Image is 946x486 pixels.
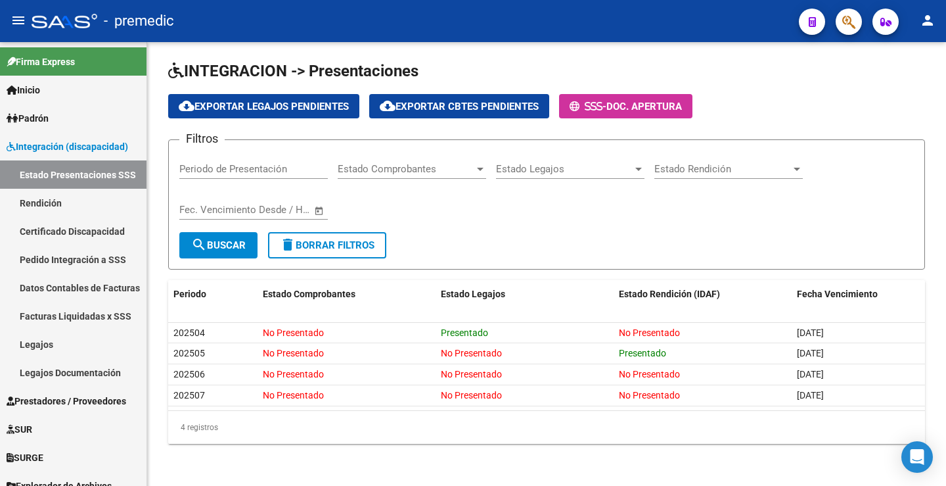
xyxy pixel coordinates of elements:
[179,204,233,216] input: Fecha inicio
[179,98,194,114] mat-icon: cloud_download
[7,111,49,126] span: Padrón
[441,348,502,358] span: No Presentado
[380,98,395,114] mat-icon: cloud_download
[268,232,386,258] button: Borrar Filtros
[792,280,925,308] datatable-header-cell: Fecha Vencimiento
[173,289,206,299] span: Periodo
[797,328,824,338] span: [DATE]
[920,12,935,28] mat-icon: person
[901,441,933,473] div: Open Intercom Messenger
[104,7,174,36] span: - premedic
[280,237,296,253] mat-icon: delete
[338,163,474,175] span: Estado Comprobantes
[263,289,355,299] span: Estado Comprobantes
[173,328,205,338] span: 202504
[263,390,324,401] span: No Presentado
[619,390,680,401] span: No Presentado
[168,280,258,308] datatable-header-cell: Periodo
[11,12,26,28] mat-icon: menu
[179,232,258,258] button: Buscar
[191,237,207,253] mat-icon: search
[173,369,205,379] span: 202506
[7,139,128,154] span: Integración (discapacidad)
[173,348,205,358] span: 202505
[441,328,488,338] span: Presentado
[280,239,374,251] span: Borrar Filtros
[7,394,126,408] span: Prestadores / Proveedores
[168,62,418,80] span: INTEGRACION -> Presentaciones
[179,101,349,112] span: Exportar Legajos Pendientes
[258,280,436,308] datatable-header-cell: Estado Comprobantes
[173,390,205,401] span: 202507
[619,289,720,299] span: Estado Rendición (IDAF)
[263,348,324,358] span: No Presentado
[441,289,505,299] span: Estado Legajos
[168,411,925,444] div: 4 registros
[436,280,614,308] datatable-header-cell: Estado Legajos
[380,101,539,112] span: Exportar Cbtes Pendientes
[654,163,791,175] span: Estado Rendición
[570,101,606,112] span: -
[7,55,75,69] span: Firma Express
[263,328,324,338] span: No Presentado
[797,348,824,358] span: [DATE]
[7,450,43,465] span: SURGE
[797,390,824,401] span: [DATE]
[7,422,32,437] span: SUR
[606,101,682,112] span: Doc. Apertura
[619,348,666,358] span: Presentado
[797,289,878,299] span: Fecha Vencimiento
[168,94,359,118] button: Exportar Legajos Pendientes
[496,163,633,175] span: Estado Legajos
[619,369,680,379] span: No Presentado
[559,94,692,118] button: -Doc. Apertura
[191,239,246,251] span: Buscar
[797,369,824,379] span: [DATE]
[614,280,792,308] datatable-header-cell: Estado Rendición (IDAF)
[312,203,327,218] button: Open calendar
[441,369,502,379] span: No Presentado
[179,130,225,148] h3: Filtros
[441,390,502,401] span: No Presentado
[244,204,308,216] input: Fecha fin
[7,83,40,97] span: Inicio
[369,94,549,118] button: Exportar Cbtes Pendientes
[263,369,324,379] span: No Presentado
[619,328,680,338] span: No Presentado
